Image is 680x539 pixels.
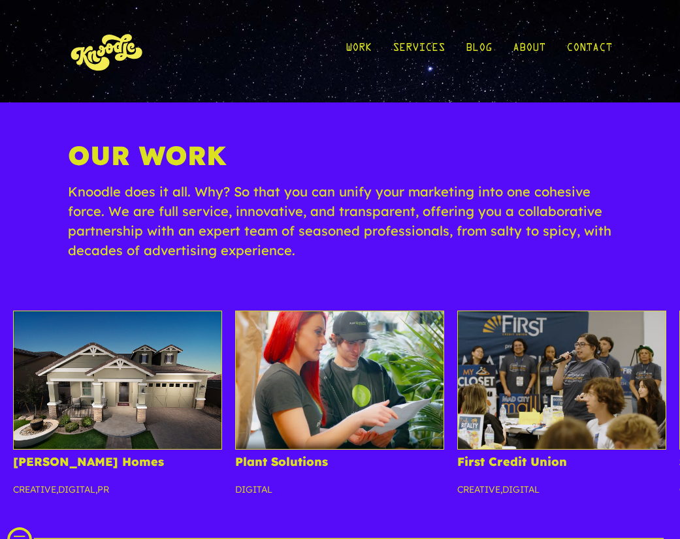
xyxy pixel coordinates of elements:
p: , , [13,482,222,507]
a: Creative [13,484,56,495]
h1: Our Work [68,140,612,181]
a: Digital [58,484,95,495]
a: First Credit Union [457,454,567,469]
a: PR [97,484,109,495]
a: Contact [566,21,612,82]
p: Knoodle does it all. Why? So that you can unify your marketing into one cohesive force. We are fu... [68,182,612,273]
a: Plant Solutions [235,454,328,469]
p: , [457,482,666,507]
a: Blog [466,21,492,82]
a: Creative [457,484,500,495]
a: Work [346,21,372,82]
a: Digital [502,484,540,495]
a: Services [393,21,445,82]
img: KnoLogo(yellow) [68,21,146,82]
a: About [513,21,545,82]
a: [PERSON_NAME] Homes [13,454,164,469]
a: Digital [235,484,272,495]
